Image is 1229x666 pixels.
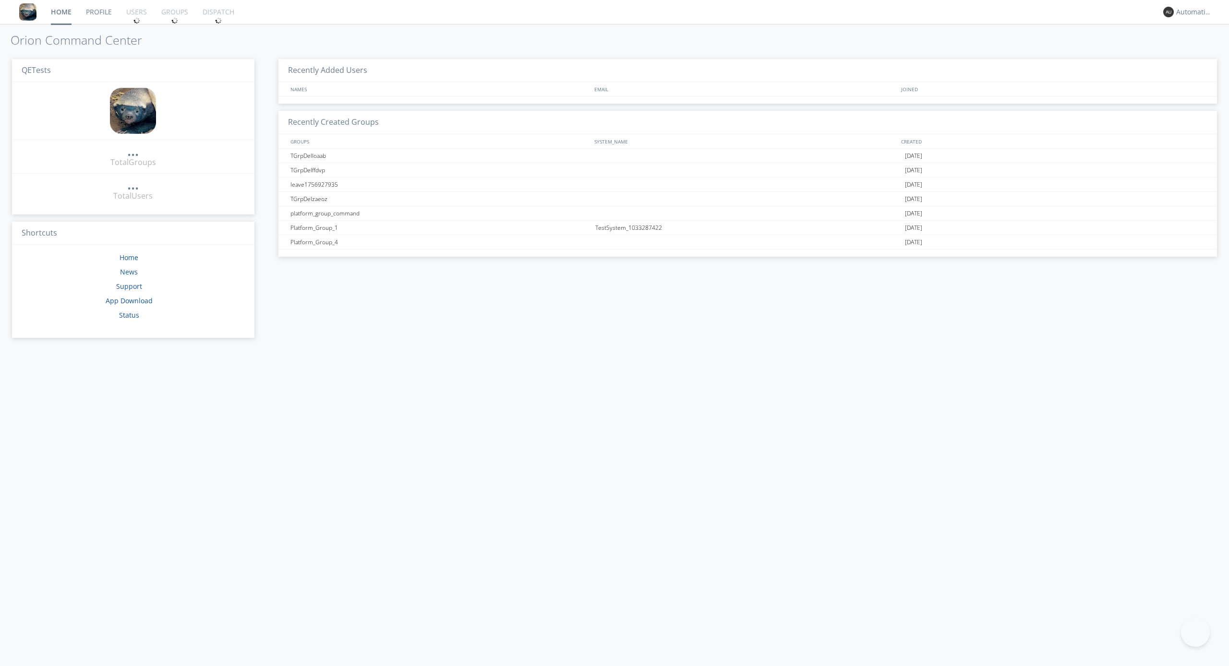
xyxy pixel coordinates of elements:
[127,179,139,190] a: ...
[278,163,1217,178] a: TGrpDelffdvp[DATE]
[592,134,899,148] div: SYSTEM_NAME
[288,192,593,206] div: TGrpDelzaeoz
[127,146,139,157] a: ...
[116,282,142,291] a: Support
[899,134,1207,148] div: CREATED
[592,82,899,96] div: EMAIL
[106,296,153,305] a: App Download
[19,3,36,21] img: 8ff700cf5bab4eb8a436322861af2272
[905,221,922,235] span: [DATE]
[288,149,593,163] div: TGrpDelloaab
[288,82,590,96] div: NAMES
[133,17,140,24] img: spin.svg
[1181,618,1210,647] iframe: Toggle Customer Support
[127,179,139,189] div: ...
[12,222,254,245] h3: Shortcuts
[905,149,922,163] span: [DATE]
[171,17,178,24] img: spin.svg
[278,111,1217,134] h3: Recently Created Groups
[905,206,922,221] span: [DATE]
[288,134,590,148] div: GROUPS
[278,235,1217,250] a: Platform_Group_4[DATE]
[215,17,222,24] img: spin.svg
[278,178,1217,192] a: leave1756927935[DATE]
[1163,7,1174,17] img: 373638.png
[278,192,1217,206] a: TGrpDelzaeoz[DATE]
[278,149,1217,163] a: TGrpDelloaab[DATE]
[1176,7,1212,17] div: Automation+0004
[119,310,139,320] a: Status
[288,206,593,220] div: platform_group_command
[278,221,1217,235] a: Platform_Group_1TestSystem_1033287422[DATE]
[288,221,593,235] div: Platform_Group_1
[905,192,922,206] span: [DATE]
[278,206,1217,221] a: platform_group_command[DATE]
[120,253,138,262] a: Home
[127,146,139,155] div: ...
[278,59,1217,83] h3: Recently Added Users
[113,190,153,202] div: Total Users
[288,163,593,177] div: TGrpDelffdvp
[593,221,903,235] div: TestSystem_1033287422
[899,82,1207,96] div: JOINED
[120,267,138,276] a: News
[905,178,922,192] span: [DATE]
[110,157,156,168] div: Total Groups
[905,235,922,250] span: [DATE]
[110,88,156,134] img: 8ff700cf5bab4eb8a436322861af2272
[22,65,51,75] span: QETests
[288,178,593,191] div: leave1756927935
[905,163,922,178] span: [DATE]
[288,235,593,249] div: Platform_Group_4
